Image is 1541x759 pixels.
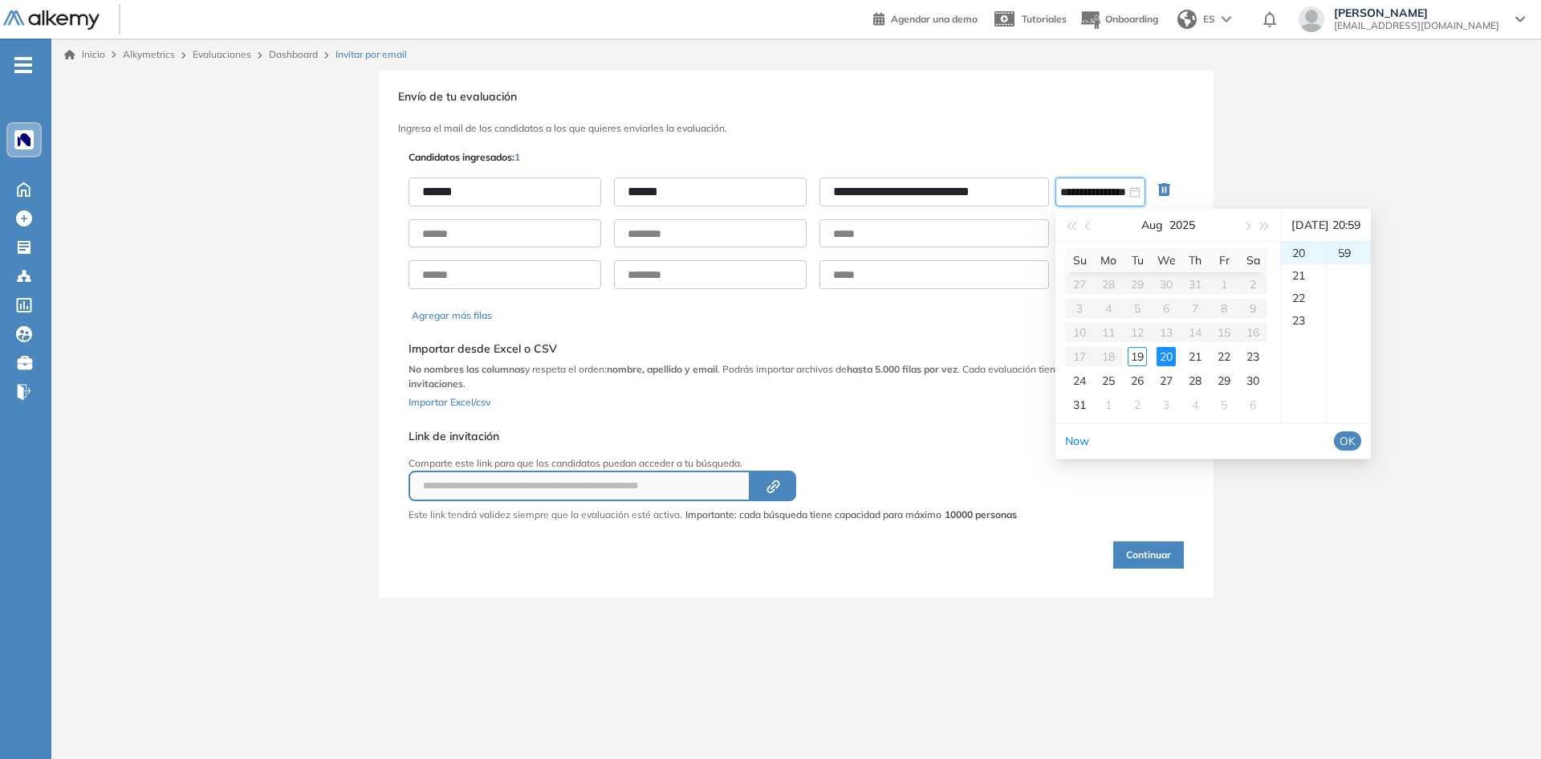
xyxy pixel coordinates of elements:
[1123,369,1152,393] td: 2025-08-26
[1243,347,1262,366] div: 23
[1123,393,1152,417] td: 2025-09-02
[1152,345,1181,369] td: 2025-08-20
[1210,345,1238,369] td: 2025-08-22
[269,48,318,60] a: Dashboard
[1152,248,1181,272] th: We
[1094,248,1123,272] th: Mo
[1185,347,1205,366] div: 21
[18,133,30,146] img: https://assets.alkemy.org/workspaces/1394/c9baeb50-dbbd-46c2-a7b2-c74a16be862c.png
[1281,287,1326,309] div: 22
[685,508,1017,522] span: Importante: cada búsqueda tiene capacidad para máximo
[1340,432,1356,450] span: OK
[1169,209,1195,241] button: 2025
[1181,248,1210,272] th: Th
[1334,19,1499,32] span: [EMAIL_ADDRESS][DOMAIN_NAME]
[1177,10,1197,29] img: world
[1099,395,1118,414] div: 1
[409,430,1017,443] h5: Link de invitación
[1181,369,1210,393] td: 2025-08-28
[1157,395,1176,414] div: 3
[1141,209,1163,241] button: Aug
[1099,371,1118,390] div: 25
[1334,6,1499,19] span: [PERSON_NAME]
[1123,248,1152,272] th: Tu
[409,150,520,165] p: Candidatos ingresados:
[14,63,32,67] i: -
[945,508,1017,520] strong: 10000 personas
[1214,395,1234,414] div: 5
[1327,242,1371,264] div: 59
[1105,13,1158,25] span: Onboarding
[1185,371,1205,390] div: 28
[514,151,520,163] span: 1
[409,342,1184,356] h5: Importar desde Excel o CSV
[1065,393,1094,417] td: 2025-08-31
[1214,371,1234,390] div: 29
[1065,248,1094,272] th: Su
[847,363,958,375] b: hasta 5.000 filas por vez
[1128,395,1147,414] div: 2
[1281,309,1326,332] div: 23
[398,90,1194,104] h3: Envío de tu evaluación
[1238,248,1267,272] th: Sa
[409,396,490,408] span: Importar Excel/csv
[1203,12,1215,27] span: ES
[1128,371,1147,390] div: 26
[398,123,1194,134] h3: Ingresa el mail de los candidatos a los que quieres enviarles la evaluación.
[335,47,407,62] span: Invitar por email
[409,456,1017,471] p: Comparte este link para que los candidatos puedan acceder a tu búsqueda.
[412,308,492,323] button: Agregar más filas
[409,363,525,375] b: No nombres las columnas
[1128,347,1147,366] div: 19
[1281,242,1326,264] div: 20
[1022,13,1067,25] span: Tutoriales
[1238,393,1267,417] td: 2025-09-06
[1243,395,1262,414] div: 6
[1152,369,1181,393] td: 2025-08-27
[123,48,175,60] span: Alkymetrics
[1181,345,1210,369] td: 2025-08-21
[607,363,718,375] b: nombre, apellido y email
[1287,209,1364,241] div: [DATE] 20:59
[1094,393,1123,417] td: 2025-09-01
[1181,393,1210,417] td: 2025-09-04
[1157,347,1176,366] div: 20
[1065,369,1094,393] td: 2025-08-24
[1334,431,1361,451] button: OK
[1238,369,1267,393] td: 2025-08-30
[1238,345,1267,369] td: 2025-08-23
[3,10,100,31] img: Logo
[1243,371,1262,390] div: 30
[1152,393,1181,417] td: 2025-09-03
[1281,264,1326,287] div: 21
[409,508,682,522] p: Este link tendrá validez siempre que la evaluación esté activa.
[1157,371,1176,390] div: 27
[1222,16,1231,22] img: arrow
[409,391,490,410] button: Importar Excel/csv
[193,48,251,60] a: Evaluaciones
[409,362,1184,391] p: y respeta el orden: . Podrás importar archivos de . Cada evaluación tiene un .
[1214,347,1234,366] div: 22
[64,47,105,62] a: Inicio
[1065,434,1089,448] a: Now
[1210,393,1238,417] td: 2025-09-05
[1185,395,1205,414] div: 4
[1123,345,1152,369] td: 2025-08-19
[1070,395,1089,414] div: 31
[1080,2,1158,37] button: Onboarding
[873,8,978,27] a: Agendar una demo
[1070,371,1089,390] div: 24
[1210,248,1238,272] th: Fr
[1094,369,1123,393] td: 2025-08-25
[409,363,1147,390] b: límite de 10.000 invitaciones
[1210,369,1238,393] td: 2025-08-29
[1113,541,1184,569] button: Continuar
[891,13,978,25] span: Agendar una demo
